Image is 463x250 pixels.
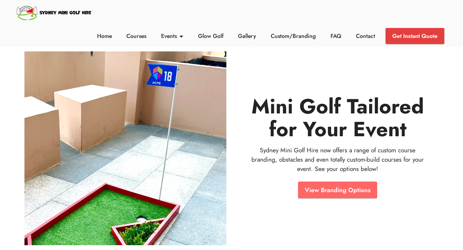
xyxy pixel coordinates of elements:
a: Glow Golf [196,32,225,40]
a: Contact [354,32,377,40]
a: Gallery [236,32,258,40]
a: Home [95,32,113,40]
a: Get Instant Quote [386,28,444,44]
p: Sydney Mini Golf Hire now offers a range of custom course branding, obstacles and even totally cu... [247,146,428,173]
a: Courses [125,32,148,40]
a: View Branding Options [298,182,377,198]
strong: Mini Golf Tailored for Your Event [251,92,424,144]
a: Events [159,32,185,40]
a: Custom/Branding [269,32,318,40]
img: Custom Branding Mini Golf [24,51,226,245]
img: Sydney Mini Golf Hire [15,3,93,22]
a: FAQ [329,32,343,40]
